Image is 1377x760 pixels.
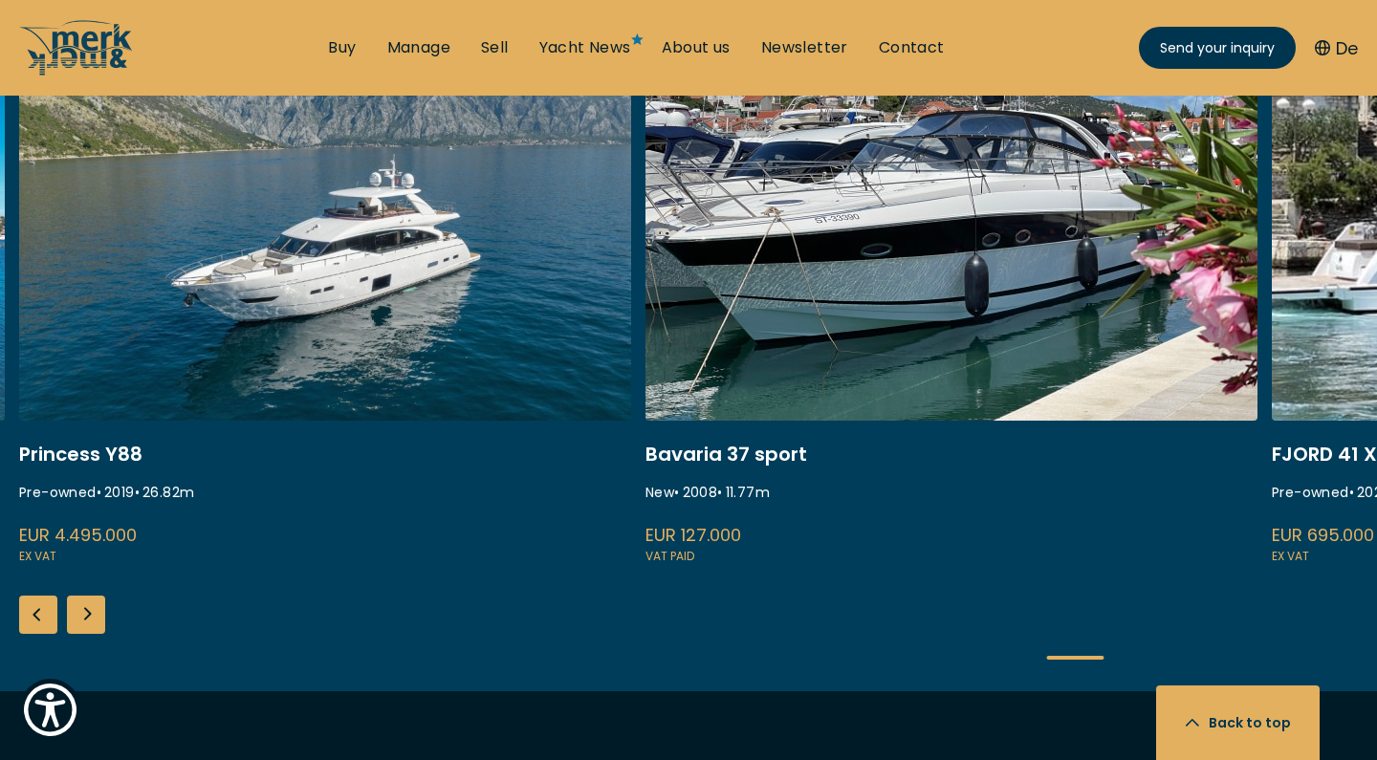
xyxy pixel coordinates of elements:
[67,596,105,634] div: Next slide
[1156,685,1320,760] button: Back to top
[1139,27,1296,69] a: Send your inquiry
[539,37,631,58] a: Yacht News
[879,37,945,58] a: Contact
[1315,35,1358,61] button: De
[19,60,134,82] a: /
[1160,38,1275,58] span: Send your inquiry
[761,37,848,58] a: Newsletter
[387,37,450,58] a: Manage
[662,37,731,58] a: About us
[328,37,356,58] a: Buy
[19,596,57,634] div: Previous slide
[19,679,81,741] button: Show Accessibility Preferences
[481,37,509,58] a: Sell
